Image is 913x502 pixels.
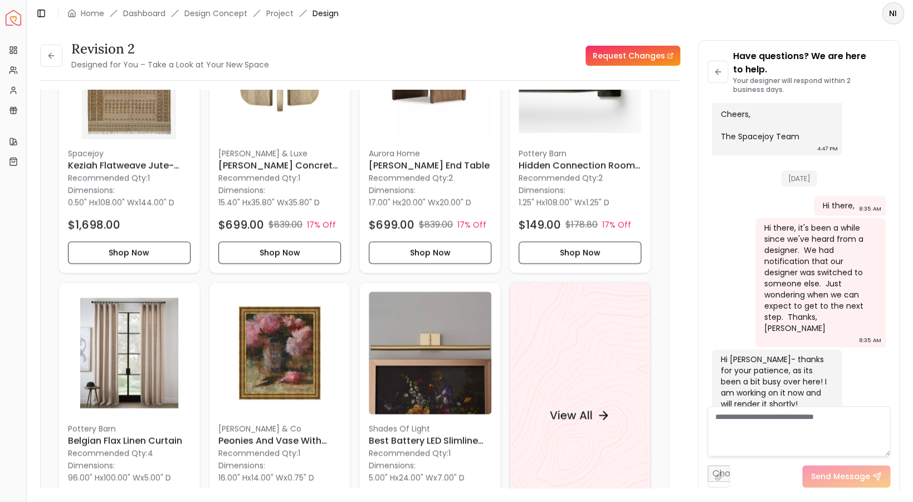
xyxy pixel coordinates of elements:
a: Ashley Concrete Round Coffee Table image[PERSON_NAME] & Luxe[PERSON_NAME] Concrete Round Coffee T... [209,7,350,274]
span: 14.00" W [251,472,284,484]
span: 0.50" H [68,197,94,208]
small: Designed for You – Take a Look at Your New Space [71,59,269,70]
p: Your designer will respond within 2 business days. [733,76,890,94]
span: 35.80" W [251,197,285,208]
p: Have questions? We are here to help. [733,50,890,76]
p: x x [68,197,174,208]
p: Recommended Qty: 2 [369,173,491,184]
h6: Keziah Flatweave Jute-Blend Rug [68,159,191,173]
span: 17.00" H [369,197,398,208]
img: Ashley Concrete Round Coffee Table image [218,17,341,139]
button: Shop Now [369,242,491,264]
button: NI [882,2,904,25]
h6: Peonies and Vase with Frame-14"x16" [218,435,341,448]
a: Home [81,8,104,19]
a: Request Changes [585,46,680,66]
span: 5.00" H [369,472,395,484]
h4: $699.00 [218,217,264,233]
p: Dimensions: [218,184,265,197]
div: 8:35 AM [859,335,881,346]
span: 20.00" D [440,197,471,208]
button: Shop Now [519,242,641,264]
p: Recommended Qty: 1 [68,173,191,184]
p: Dimensions: [519,184,565,197]
div: Ashley Concrete Round Coffee Table [209,7,350,274]
p: Shades Of Light [369,423,491,435]
img: Peonies and Vase with Frame-14"x16" image [218,292,341,415]
p: x x [218,472,314,484]
span: 108.00" W [98,197,135,208]
span: 1.25" D [586,197,609,208]
p: 17% Off [457,220,486,231]
h4: $1,698.00 [68,217,120,233]
a: Haile End Table imageAurora Home[PERSON_NAME] End TableRecommended Qty:2Dimensions:17.00" Hx20.00... [359,7,501,274]
p: 17% Off [307,220,336,231]
span: 0.75" D [287,472,314,484]
span: 35.80" D [289,197,320,208]
span: 144.00" D [139,197,174,208]
h3: Revision 2 [71,40,269,58]
h4: $699.00 [369,217,414,233]
h4: $149.00 [519,217,561,233]
span: Design [313,8,339,19]
h6: Belgian Flax Linen Curtain [68,435,191,448]
span: 108.00" W [545,197,582,208]
p: Pottery Barn [519,148,641,159]
div: Hi there, it's been a while since we've heard from a designer. We had notification that our desig... [764,222,875,334]
a: Dashboard [123,8,165,19]
p: x x [218,197,320,208]
li: Design Concept [184,8,247,19]
h4: View All [550,408,593,423]
p: Pottery Barn [68,423,191,435]
h6: Best Battery LED Slimline Picture Light [369,435,491,448]
p: $178.80 [565,218,598,232]
div: 8:35 AM [859,203,881,215]
p: x x [519,197,609,208]
p: x x [68,472,171,484]
nav: breadcrumb [67,8,339,19]
a: Spacejoy [6,10,21,26]
p: Dimensions: [218,459,265,472]
p: Recommended Qty: 1 [218,448,341,459]
img: Keziah Flatweave Jute-Blend Rug image [68,17,191,139]
span: [DATE] [781,170,817,187]
p: Recommended Qty: 1 [369,448,491,459]
div: Haile End Table [359,7,501,274]
span: 15.40" H [218,197,247,208]
p: 17% Off [602,220,631,231]
p: $839.00 [419,218,453,232]
a: Keziah Flatweave Jute-Blend Rug imageSpacejoyKeziah Flatweave Jute-Blend RugRecommended Qty:1Dime... [58,7,200,274]
img: Best Battery LED Slimline Picture Light image [369,292,491,415]
p: Dimensions: [68,459,115,472]
p: Dimensions: [369,459,416,472]
span: 96.00" H [68,472,100,484]
h6: [PERSON_NAME] End Table [369,159,491,173]
div: Keziah Flatweave Jute-Blend Rug [58,7,200,274]
div: 4:47 PM [817,143,838,154]
p: Dimensions: [369,184,416,197]
span: 20.00" W [402,197,436,208]
h6: Hidden Connection Room Darkening Curtain Rod 60-108 [519,159,641,173]
span: 24.00" W [399,472,433,484]
a: Hidden Connection Room Darkening Curtain Rod 60-108 imagePottery BarnHidden Connection Room Darke... [509,7,651,274]
p: [PERSON_NAME] & Co [218,423,341,435]
p: [PERSON_NAME] & Luxe [218,148,341,159]
img: Spacejoy Logo [6,10,21,26]
span: NI [883,3,903,23]
img: Hidden Connection Room Darkening Curtain Rod 60-108 image [519,17,641,139]
a: Project [266,8,294,19]
img: Haile End Table image [369,17,491,139]
div: Hi [PERSON_NAME]- thanks for your patience, as its been a bit busy over here! I am working on it ... [721,354,831,410]
span: 1.25" H [519,197,541,208]
button: Shop Now [68,242,191,264]
button: Shop Now [218,242,341,264]
span: 5.00" D [144,472,171,484]
div: Hidden Connection Room Darkening Curtain Rod 60-108 [509,7,651,274]
p: Recommended Qty: 2 [519,173,641,184]
p: Aurora Home [369,148,491,159]
img: Belgian Flax Linen Curtain image [68,292,191,415]
p: Dimensions: [68,184,115,197]
span: 7.00" D [437,472,465,484]
p: Recommended Qty: 1 [218,173,341,184]
span: 100.00" W [104,472,140,484]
